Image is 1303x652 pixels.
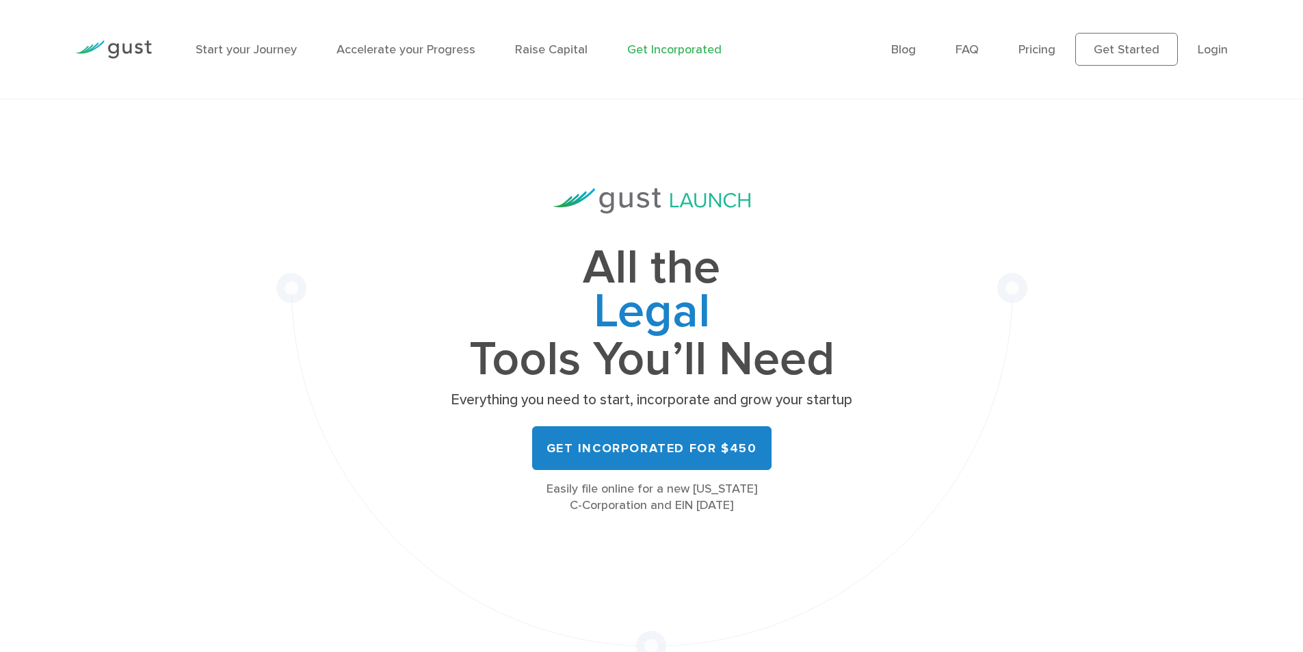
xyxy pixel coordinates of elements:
a: Blog [891,42,916,57]
a: FAQ [956,42,979,57]
a: Get Started [1075,33,1178,66]
a: Pricing [1018,42,1055,57]
a: Raise Capital [515,42,588,57]
a: Start your Journey [196,42,297,57]
h1: All the Tools You’ll Need [447,246,857,381]
a: Get Incorporated for $450 [532,426,772,470]
a: Accelerate your Progress [337,42,475,57]
p: Everything you need to start, incorporate and grow your startup [447,391,857,410]
img: Gust Launch Logo [553,188,750,213]
span: Legal [447,290,857,338]
a: Login [1198,42,1228,57]
img: Gust Logo [75,40,152,59]
a: Get Incorporated [627,42,722,57]
div: Easily file online for a new [US_STATE] C-Corporation and EIN [DATE] [447,481,857,514]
